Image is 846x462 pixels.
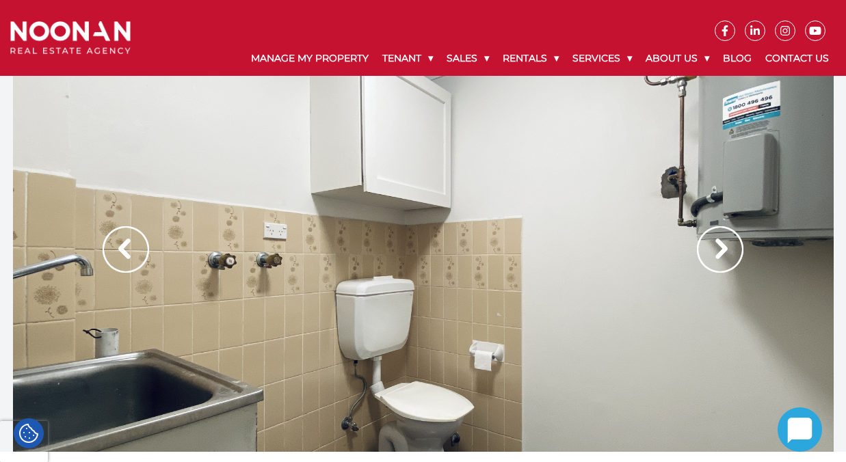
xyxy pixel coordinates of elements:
[566,41,639,76] a: Services
[716,41,758,76] a: Blog
[496,41,566,76] a: Rentals
[244,41,375,76] a: Manage My Property
[639,41,716,76] a: About Us
[103,226,149,273] img: Arrow slider
[440,41,496,76] a: Sales
[375,41,440,76] a: Tenant
[697,226,743,273] img: Arrow slider
[10,21,131,55] img: Noonan Real Estate Agency
[14,418,44,448] div: Cookie Settings
[758,41,836,76] a: Contact Us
